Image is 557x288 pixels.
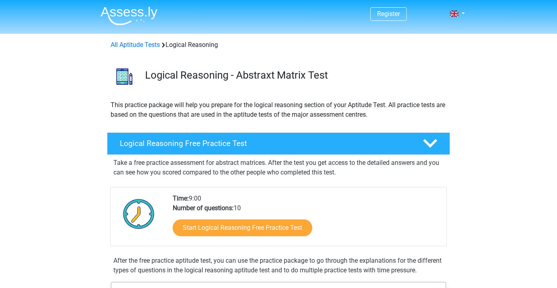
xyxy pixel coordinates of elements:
[113,158,444,177] p: Take a free practice assessment for abstract matrices. After the test you get access to the detai...
[173,219,312,236] a: Start Logical Reasoning Free Practice Test
[107,40,450,50] div: Logical Reasoning
[173,195,189,202] b: Time:
[110,256,447,275] div: After the free practice aptitude test, you can use the practice package to go through the explana...
[111,100,446,120] p: This practice package will help you prepare for the logical reasoning section of your Aptitude Te...
[145,69,444,81] h3: Logical Reasoning - Abstraxt Matrix Test
[167,194,446,246] div: 9:00 10
[104,132,453,155] a: Logical Reasoning Free Practice Test
[120,139,410,148] h4: Logical Reasoning Free Practice Test
[101,6,157,25] img: Assessly
[107,59,141,93] img: logical reasoning
[119,194,159,234] img: Clock
[173,204,234,212] b: Number of questions:
[377,10,400,18] a: Register
[111,41,160,49] a: All Aptitude Tests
